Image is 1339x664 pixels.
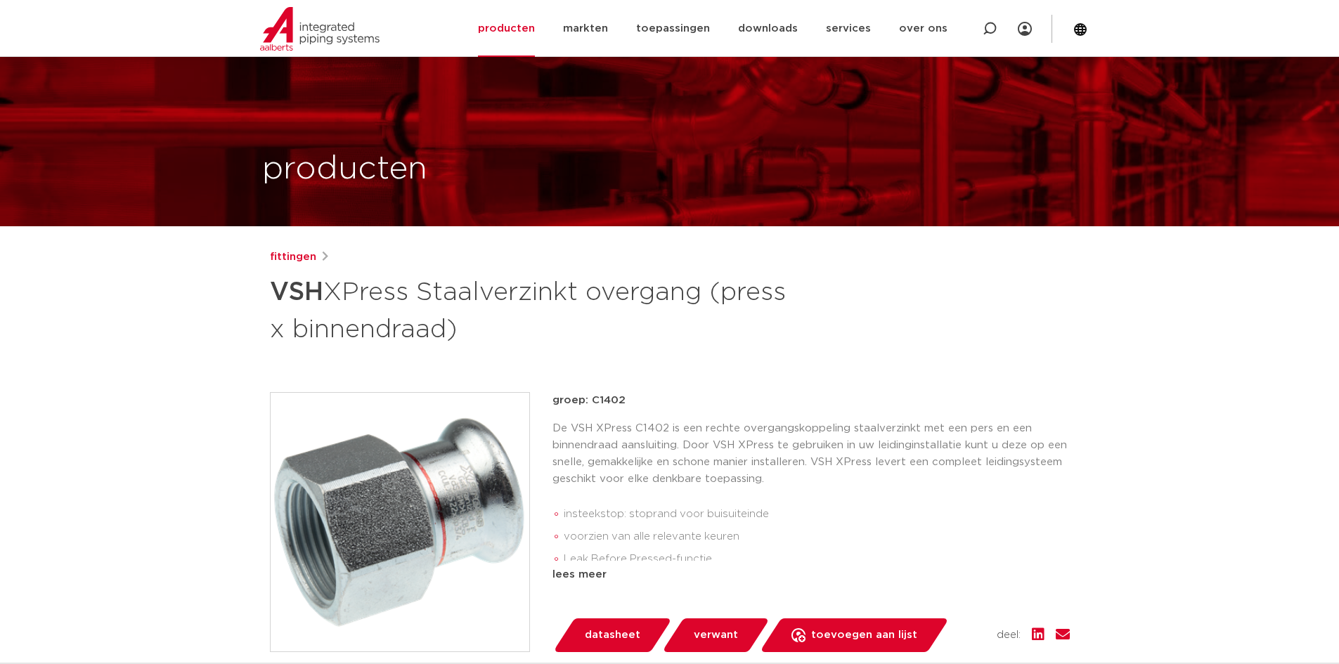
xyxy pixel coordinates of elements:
[661,618,770,652] a: verwant
[997,627,1021,644] span: deel:
[564,548,1070,571] li: Leak Before Pressed-functie
[564,503,1070,526] li: insteekstop: stoprand voor buisuiteinde
[552,392,1070,409] p: groep: C1402
[262,147,427,192] h1: producten
[585,624,640,646] span: datasheet
[552,420,1070,488] p: De VSH XPress C1402 is een rechte overgangskoppeling staalverzinkt met een pers en een binnendraa...
[270,280,323,305] strong: VSH
[694,624,738,646] span: verwant
[552,618,672,652] a: datasheet
[552,566,1070,583] div: lees meer
[271,393,529,651] img: Product Image for VSH XPress Staalverzinkt overgang (press x binnendraad)
[270,271,798,347] h1: XPress Staalverzinkt overgang (press x binnendraad)
[270,249,316,266] a: fittingen
[564,526,1070,548] li: voorzien van alle relevante keuren
[811,624,917,646] span: toevoegen aan lijst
